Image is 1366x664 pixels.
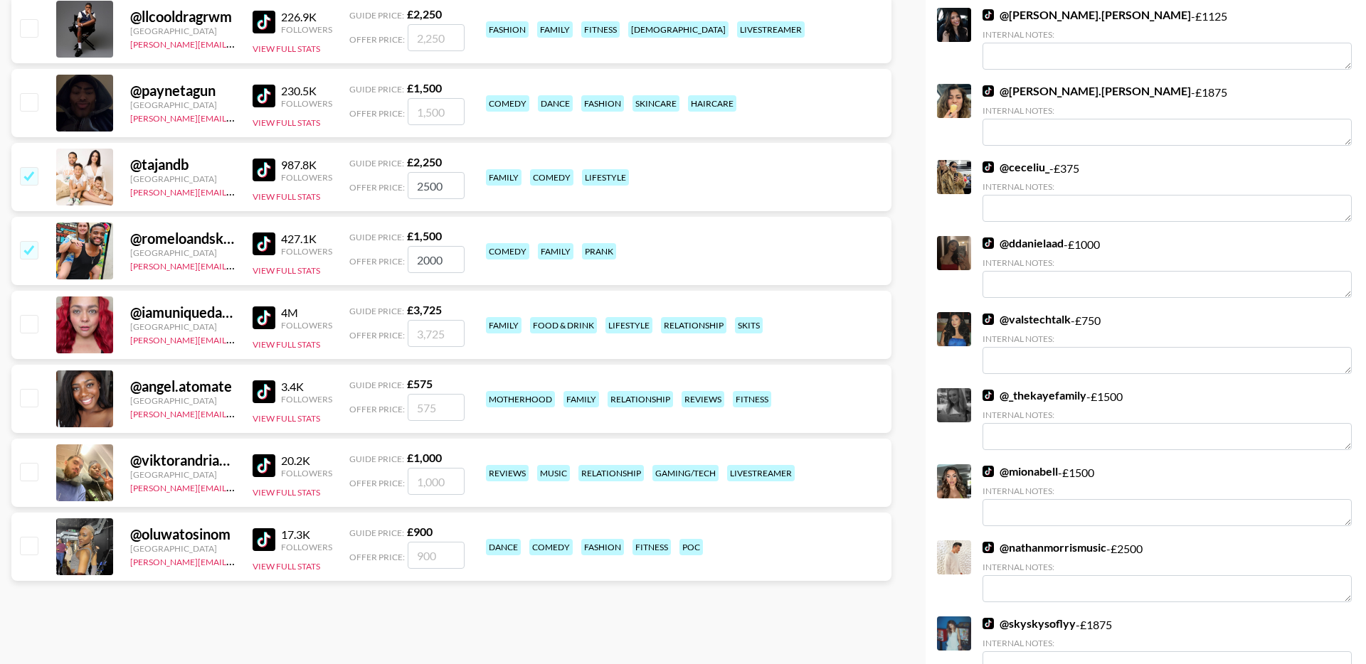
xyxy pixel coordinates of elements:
a: @[PERSON_NAME].[PERSON_NAME] [983,8,1191,22]
img: TikTok [253,85,275,107]
div: [GEOGRAPHIC_DATA] [130,395,235,406]
div: Internal Notes: [983,638,1352,648]
div: motherhood [486,391,555,407]
img: TikTok [983,237,994,249]
div: - £ 1500 [983,388,1352,450]
div: - £ 1000 [983,236,1352,298]
div: @ llcooldragrwm [130,8,235,26]
div: comedy [486,95,529,112]
span: Guide Price: [349,454,404,464]
div: @ romeloandskylair [130,230,235,247]
img: TikTok [983,466,994,477]
span: Guide Price: [349,380,404,390]
img: TikTok [983,314,994,325]
input: 2,250 [408,172,465,199]
div: reviews [682,391,724,407]
div: [GEOGRAPHIC_DATA] [130,26,235,36]
div: 3.4K [281,380,332,394]
span: Offer Price: [349,478,405,488]
a: [PERSON_NAME][EMAIL_ADDRESS][DOMAIN_NAME] [130,36,341,50]
div: @ tajandb [130,156,235,173]
div: 20.2K [281,454,332,468]
strong: £ 1,500 [407,229,442,242]
div: family [486,169,521,186]
strong: £ 2,250 [407,155,442,168]
div: [GEOGRAPHIC_DATA] [130,173,235,184]
div: gaming/tech [652,465,719,481]
div: [GEOGRAPHIC_DATA] [130,469,235,480]
div: relationship [608,391,673,407]
img: TikTok [983,9,994,21]
button: View Full Stats [253,487,320,498]
div: Followers [281,394,332,405]
img: TikTok [253,159,275,181]
button: View Full Stats [253,265,320,276]
div: - £ 1500 [983,464,1352,526]
span: Offer Price: [349,330,405,341]
div: fashion [581,539,624,555]
div: Followers [281,98,332,109]
div: @ iamuniquedaily [130,304,235,321]
div: relationship [578,465,644,481]
div: fitness [733,391,771,407]
a: @skyskysoflyy [983,616,1076,631]
div: Internal Notes: [983,105,1352,116]
input: 2,250 [408,24,465,51]
div: [GEOGRAPHIC_DATA] [130,321,235,332]
span: Guide Price: [349,10,404,21]
span: Offer Price: [349,552,405,562]
div: fitness [581,21,620,38]
div: [GEOGRAPHIC_DATA] [130,100,235,110]
img: TikTok [253,232,275,255]
img: TikTok [253,306,275,329]
img: TikTok [983,161,994,173]
img: TikTok [983,618,994,629]
div: family [563,391,599,407]
input: 3,725 [408,320,465,347]
button: View Full Stats [253,413,320,424]
strong: £ 575 [407,377,433,390]
a: @mionabell [983,464,1058,478]
div: Followers [281,24,332,35]
div: Followers [281,246,332,257]
img: TikTok [253,454,275,477]
span: Guide Price: [349,158,404,168]
a: [PERSON_NAME][EMAIL_ADDRESS][DOMAIN_NAME] [130,110,341,124]
a: @_thekayefamily [983,388,1086,402]
div: relationship [661,317,726,333]
a: @ceceliu_ [983,160,1049,174]
a: [PERSON_NAME][EMAIL_ADDRESS][DOMAIN_NAME] [130,184,341,198]
a: @valstechtalk [983,312,1071,326]
a: [PERSON_NAME][EMAIL_ADDRESS][DOMAIN_NAME] [130,480,341,493]
div: fashion [486,21,529,38]
span: Offer Price: [349,256,405,267]
div: Internal Notes: [983,486,1352,496]
div: family [537,21,573,38]
div: skincare [632,95,679,112]
img: TikTok [983,85,994,97]
img: TikTok [253,11,275,33]
div: food & drink [530,317,597,333]
button: View Full Stats [253,117,320,128]
div: - £ 1875 [983,84,1352,146]
input: 1,500 [408,246,465,273]
div: @ paynetagun [130,82,235,100]
div: comedy [529,539,573,555]
span: Guide Price: [349,528,404,538]
div: fitness [632,539,671,555]
div: @ angel.atomate [130,377,235,395]
div: Internal Notes: [983,409,1352,420]
img: TikTok [253,380,275,403]
span: Offer Price: [349,34,405,45]
strong: £ 1,500 [407,81,442,95]
div: - £ 1125 [983,8,1352,70]
div: comedy [530,169,573,186]
div: poc [679,539,703,555]
img: TikTok [253,528,275,551]
div: prank [582,243,616,259]
div: @ oluwatosinom [130,525,235,543]
div: - £ 2500 [983,540,1352,602]
div: 230.5K [281,84,332,98]
div: haircare [688,95,736,112]
div: Internal Notes: [983,562,1352,572]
